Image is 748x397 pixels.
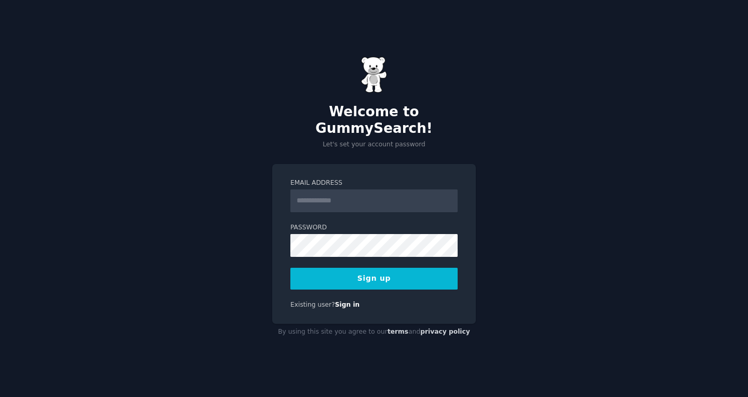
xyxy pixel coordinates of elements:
img: Gummy Bear [361,57,387,93]
p: Let's set your account password [272,140,476,149]
span: Existing user? [290,301,335,308]
label: Email Address [290,179,458,188]
a: Sign in [335,301,360,308]
div: By using this site you agree to our and [272,324,476,340]
label: Password [290,223,458,232]
button: Sign up [290,268,458,290]
a: terms [388,328,408,335]
a: privacy policy [420,328,470,335]
h2: Welcome to GummySearch! [272,104,476,136]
